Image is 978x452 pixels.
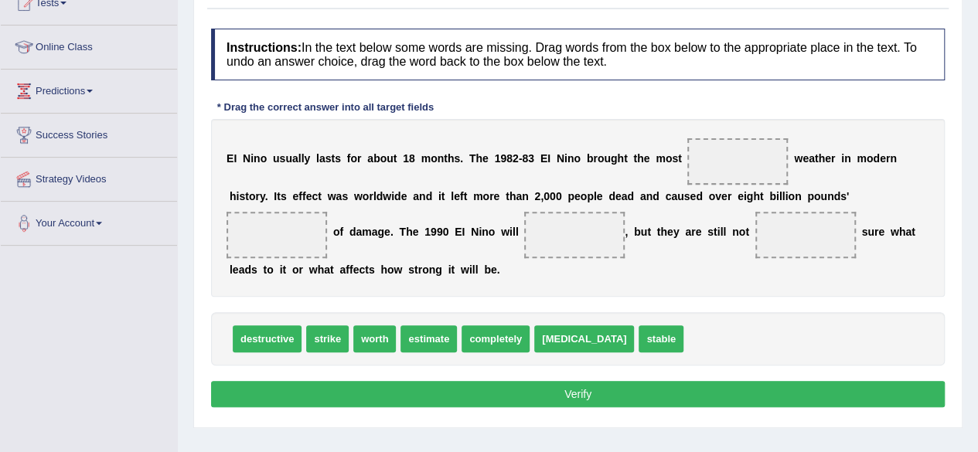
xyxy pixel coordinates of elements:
b: 0 [550,190,556,202]
b: n [429,263,436,276]
b: l [298,152,302,165]
b: n [438,152,445,165]
b: o [598,152,605,165]
b: i [509,226,513,238]
b: r [357,152,361,165]
b: s [707,226,714,238]
b: 8 [409,152,415,165]
b: 2 [534,190,540,202]
b: t [624,152,628,165]
b: n [522,190,529,202]
b: e [690,190,696,202]
b: e [721,190,728,202]
span: Drop target [687,138,788,185]
b: s [239,190,245,202]
b: h [448,152,455,165]
b: e [493,190,499,202]
b: , [625,226,628,238]
b: o [814,190,821,202]
b: t [414,263,418,276]
b: s [280,152,286,165]
b: n [646,190,653,202]
b: d [696,190,703,202]
b: u [867,226,874,238]
b: i [785,190,788,202]
b: d [394,190,401,202]
b: d [425,190,432,202]
b: s [840,190,847,202]
b: i [469,263,472,276]
b: t [365,263,369,276]
div: * Drag the correct answer into all target fields [211,100,440,114]
b: f [339,226,343,238]
b: 1 [495,152,501,165]
b: i [744,190,747,202]
b: f [346,263,349,276]
b: s [281,190,287,202]
b: a [905,226,912,238]
b: e [615,190,622,202]
b: h [899,226,906,238]
b: l [723,226,726,238]
b: h [318,263,325,276]
b: e [454,190,460,202]
b: o [489,226,496,238]
b: y [304,152,310,165]
b: t [444,152,448,165]
b: t [745,226,749,238]
b: N [471,226,479,238]
b: . [390,226,394,238]
b: e [825,152,831,165]
button: Verify [211,381,945,407]
b: ' [847,190,849,202]
b: l [594,190,597,202]
b: u [820,190,827,202]
b: i [717,226,721,238]
b: u [285,152,292,165]
b: w [794,152,803,165]
span: Drop target [524,212,625,258]
b: a [516,190,522,202]
b: d [653,190,659,202]
b: e [880,152,886,165]
b: o [249,190,256,202]
b: t [714,226,717,238]
b: I [233,152,237,165]
b: h [617,152,624,165]
b: a [685,226,691,238]
b: t [245,190,249,202]
b: a [239,263,245,276]
b: l [513,226,516,238]
b: o [666,152,673,165]
b: 9 [431,226,437,238]
b: l [720,226,723,238]
b: t [464,190,468,202]
b: b [587,152,594,165]
b: h [818,152,825,165]
b: o [363,190,370,202]
b: n [732,226,739,238]
b: s [342,190,348,202]
b: e [803,152,809,165]
b: m [473,190,482,202]
b: s [454,152,460,165]
b: T [399,226,406,238]
b: n [795,190,802,202]
b: n [419,190,426,202]
b: c [359,263,365,276]
b: d [833,190,840,202]
b: 8 [522,152,528,165]
b: a [324,263,330,276]
b: i [391,190,394,202]
b: o [482,190,489,202]
b: E [540,152,547,165]
b: r [489,190,493,202]
b: h [660,226,667,238]
b: t [282,263,286,276]
b: f [298,190,302,202]
b: Instructions: [227,41,302,54]
b: n [254,152,261,165]
b: m [857,152,866,165]
b: e [644,152,650,165]
b: e [353,263,360,276]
